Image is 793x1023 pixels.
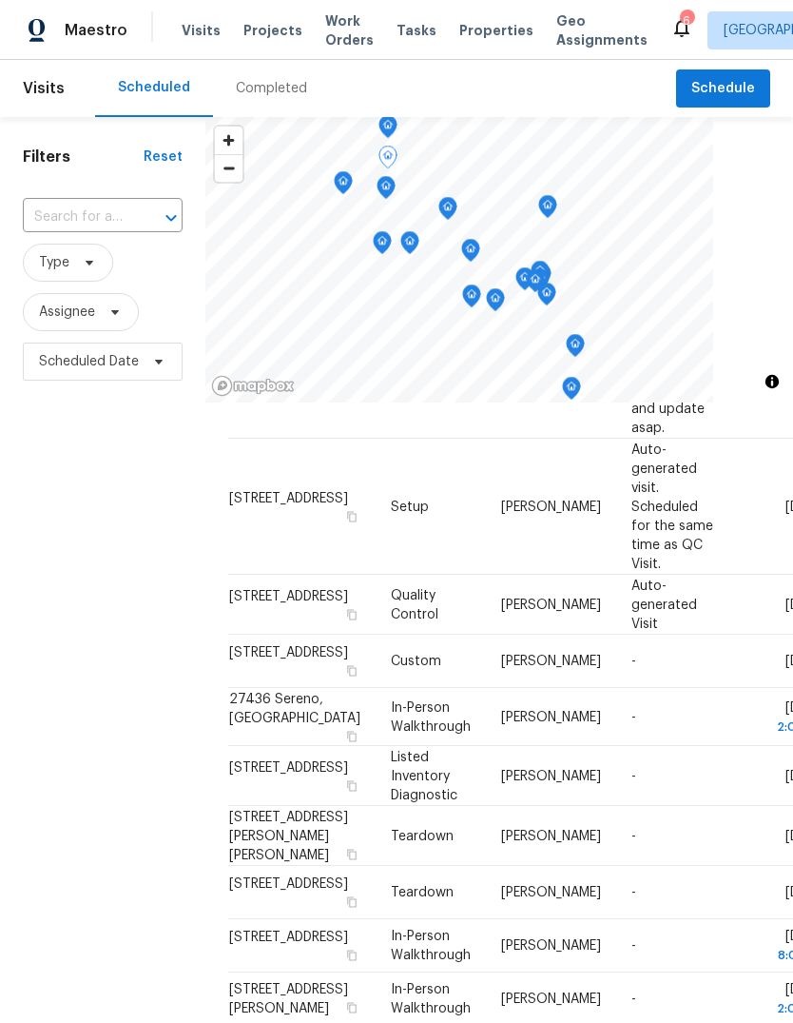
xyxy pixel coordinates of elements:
span: Auto-generated Visit [631,579,697,630]
div: Map marker [373,231,392,261]
span: Geo Assignments [556,11,648,49]
div: Map marker [334,171,353,201]
div: Map marker [538,195,557,225]
span: Visits [23,68,65,109]
span: Maestro [65,21,127,40]
button: Copy Address [343,507,360,524]
div: Map marker [537,283,556,312]
div: Map marker [515,267,534,297]
a: Mapbox homepage [211,375,295,397]
div: Map marker [531,268,550,298]
span: Unable to see the garage due to no keys. Please check and update asap. [631,306,712,434]
span: Work Orders [325,11,374,49]
span: Teardown [391,829,454,842]
span: [STREET_ADDRESS] [229,760,348,774]
button: Copy Address [343,605,360,622]
button: Copy Address [343,727,360,744]
span: [STREET_ADDRESS] [229,931,348,944]
div: Completed [236,79,307,98]
span: In-Person Walkthrough [391,983,471,1015]
span: Custom [391,655,441,668]
div: Map marker [562,377,581,406]
div: Scheduled [118,78,190,97]
span: [PERSON_NAME] [501,886,601,899]
span: [PERSON_NAME] [501,598,601,611]
span: Tasks [396,24,436,37]
span: [PERSON_NAME] [501,710,601,723]
div: Map marker [531,261,550,290]
div: Map marker [461,239,480,268]
button: Copy Address [343,999,360,1016]
span: Quality Control [391,588,438,620]
div: Map marker [486,288,505,318]
span: [STREET_ADDRESS][PERSON_NAME][PERSON_NAME] [229,810,348,861]
button: Copy Address [343,777,360,794]
div: Map marker [566,334,585,364]
span: Assignee [39,303,95,322]
div: Map marker [377,176,396,206]
span: [PERSON_NAME] [501,829,601,842]
span: - [631,939,636,953]
span: Toggle attribution [766,371,778,392]
h1: Filters [23,148,144,167]
button: Toggle attribution [761,370,783,393]
span: Auto-generated visit. Scheduled for the same time as QC Visit. [631,443,713,570]
button: Open [158,205,184,231]
span: [STREET_ADDRESS] [229,877,348,891]
span: - [631,655,636,668]
span: Setup [391,500,429,513]
span: - [631,886,636,899]
span: Type [39,253,69,272]
span: [STREET_ADDRESS][PERSON_NAME] [229,983,348,1015]
span: [PERSON_NAME] [501,655,601,668]
span: Schedule [691,77,755,101]
span: Visits [182,21,221,40]
span: 27436 Sereno, [GEOGRAPHIC_DATA] [229,692,360,724]
button: Copy Address [343,662,360,679]
input: Search for an address... [23,203,129,232]
div: Map marker [378,115,397,145]
span: [STREET_ADDRESS] [229,491,348,504]
span: - [631,993,636,1006]
span: Projects [243,21,302,40]
span: - [631,829,636,842]
button: Zoom in [215,127,242,154]
button: Zoom out [215,154,242,182]
span: Listed Inventory Diagnostic [391,750,457,801]
span: [STREET_ADDRESS] [229,646,348,659]
span: In-Person Walkthrough [391,930,471,962]
button: Schedule [676,69,770,108]
div: Map marker [378,146,397,175]
span: - [631,769,636,782]
span: Properties [459,21,533,40]
div: 6 [680,11,693,30]
button: Copy Address [343,947,360,964]
span: Scheduled Date [39,352,139,371]
div: Map marker [400,231,419,261]
div: Map marker [438,197,457,226]
span: [PERSON_NAME] [501,993,601,1006]
div: Map marker [462,285,481,314]
span: - [631,710,636,723]
span: In-Person Walkthrough [391,700,471,733]
span: [PERSON_NAME] [501,939,601,953]
button: Copy Address [343,845,360,862]
div: Map marker [526,269,545,299]
span: [PERSON_NAME] [501,500,601,513]
div: Reset [144,148,183,167]
span: Teardown [391,886,454,899]
span: [STREET_ADDRESS] [229,589,348,602]
span: Zoom out [215,155,242,182]
button: Copy Address [343,894,360,911]
canvas: Map [205,117,713,403]
span: [PERSON_NAME] [501,769,601,782]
